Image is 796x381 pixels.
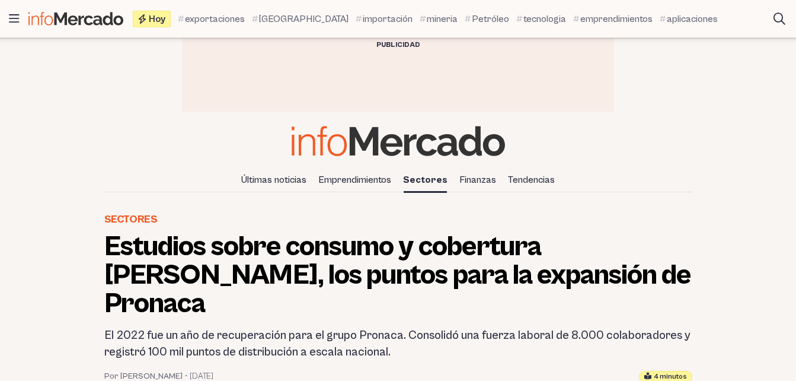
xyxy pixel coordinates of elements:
a: Últimas noticias [236,170,311,190]
a: Petróleo [465,12,509,26]
a: Sectores [104,211,158,228]
a: emprendimientos [573,12,653,26]
span: exportaciones [185,12,245,26]
span: [GEOGRAPHIC_DATA] [259,12,349,26]
span: emprendimientos [580,12,653,26]
h2: El 2022 fue un año de recuperación para el grupo Pronaca. Consolidó una fuerza laboral de 8.000 c... [104,328,692,361]
span: Hoy [149,14,165,24]
a: Emprendimientos [314,170,396,190]
span: mineria [427,12,458,26]
a: Sectores [398,170,452,190]
span: importación [363,12,413,26]
a: Tendencias [503,170,560,190]
a: Finanzas [455,170,501,190]
div: Publicidad [183,38,614,52]
a: tecnologia [516,12,566,26]
span: aplicaciones [667,12,718,26]
h1: Estudios sobre consumo y cobertura [PERSON_NAME], los puntos para la expansión de Pronaca [104,233,692,318]
img: Infomercado Ecuador logo [292,126,505,156]
a: aplicaciones [660,12,718,26]
img: Infomercado Ecuador logo [28,12,123,26]
a: [GEOGRAPHIC_DATA] [252,12,349,26]
a: mineria [420,12,458,26]
a: exportaciones [178,12,245,26]
span: Petróleo [472,12,509,26]
a: importación [356,12,413,26]
span: tecnologia [523,12,566,26]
